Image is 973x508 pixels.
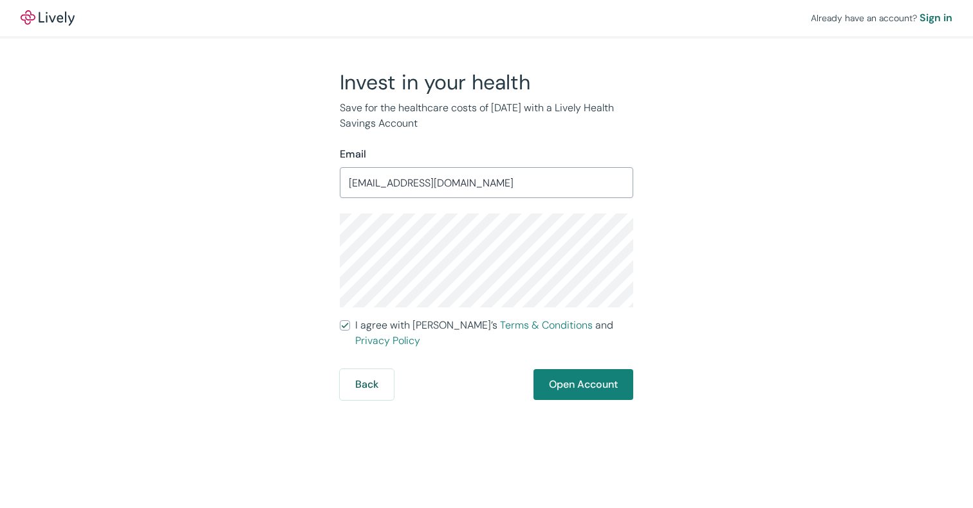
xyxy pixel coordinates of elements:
p: Save for the healthcare costs of [DATE] with a Lively Health Savings Account [340,100,633,131]
h2: Invest in your health [340,69,633,95]
a: Sign in [920,10,952,26]
a: LivelyLively [21,10,75,26]
div: Already have an account? [811,10,952,26]
a: Terms & Conditions [500,318,593,332]
span: I agree with [PERSON_NAME]’s and [355,318,633,349]
a: Privacy Policy [355,334,420,347]
button: Back [340,369,394,400]
img: Lively [21,10,75,26]
button: Open Account [533,369,633,400]
label: Email [340,147,366,162]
